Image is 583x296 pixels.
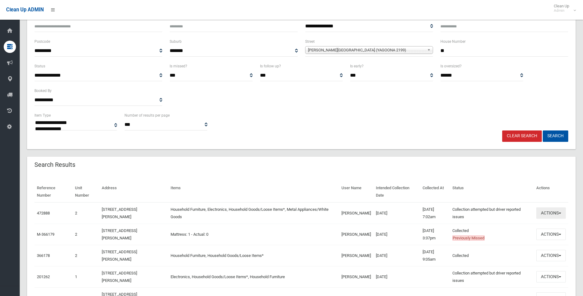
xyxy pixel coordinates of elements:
small: Admin [554,8,569,13]
td: [DATE] 3:37pm [420,224,450,245]
button: Search [543,130,568,142]
td: Collected [450,224,534,245]
td: [PERSON_NAME] [339,202,373,224]
label: Street [305,38,315,45]
label: Is follow up? [260,63,281,70]
td: Electronics, Household Goods/Loose Items*, Household Furniture [168,266,339,287]
th: Items [168,181,339,202]
th: Collected At [420,181,450,202]
a: [STREET_ADDRESS][PERSON_NAME] [102,207,137,219]
header: Search Results [27,159,83,171]
a: [STREET_ADDRESS][PERSON_NAME] [102,228,137,240]
label: Postcode [34,38,50,45]
td: Household Furniture, Household Goods/Loose Items* [168,245,339,266]
td: [PERSON_NAME] [339,245,373,266]
td: 1 [73,266,99,287]
th: User Name [339,181,373,202]
button: Actions [536,250,566,261]
a: 472888 [37,211,50,215]
th: Unit Number [73,181,99,202]
span: [PERSON_NAME][GEOGRAPHIC_DATA] (YAGOONA 2199) [308,46,425,54]
th: Intended Collection Date [373,181,420,202]
td: Mattress: 1 - Actual: 0 [168,224,339,245]
a: [STREET_ADDRESS][PERSON_NAME] [102,271,137,283]
label: House Number [440,38,466,45]
label: Suburb [170,38,182,45]
td: [DATE] 9:05am [420,245,450,266]
td: 2 [73,202,99,224]
span: Clean Up [551,4,575,13]
label: Is early? [350,63,364,70]
td: 2 [73,224,99,245]
button: Actions [536,229,566,240]
button: Actions [536,207,566,219]
a: 201262 [37,274,50,279]
a: M-366179 [37,232,54,237]
td: Household Furniture, Electronics, Household Goods/Loose Items*, Metal Appliances/White Goods [168,202,339,224]
label: Status [34,63,45,70]
label: Booked By [34,87,52,94]
td: Collected [450,245,534,266]
a: 366178 [37,253,50,258]
span: Previously Missed [452,235,485,241]
td: Collection attempted but driver reported issues [450,266,534,287]
td: Collection attempted but driver reported issues [450,202,534,224]
th: Actions [534,181,568,202]
label: Is missed? [170,63,187,70]
td: [DATE] [373,245,420,266]
a: Clear Search [502,130,542,142]
th: Address [99,181,168,202]
label: Number of results per page [124,112,170,119]
td: [DATE] [373,202,420,224]
td: 2 [73,245,99,266]
td: [DATE] [373,224,420,245]
th: Reference Number [34,181,73,202]
label: Item Type [34,112,51,119]
a: [STREET_ADDRESS][PERSON_NAME] [102,250,137,262]
td: [DATE] [373,266,420,287]
td: [PERSON_NAME] [339,266,373,287]
span: Clean Up ADMIN [6,7,44,13]
button: Actions [536,271,566,282]
td: [PERSON_NAME] [339,224,373,245]
label: Is oversized? [440,63,462,70]
th: Status [450,181,534,202]
td: [DATE] 7:02am [420,202,450,224]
